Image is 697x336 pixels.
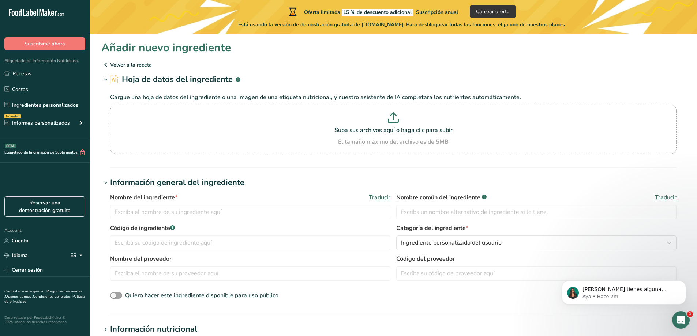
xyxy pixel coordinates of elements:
[4,119,70,127] div: Informes personalizados
[4,289,45,294] a: Contratar a un experto .
[4,294,85,304] a: Política de privacidad
[401,238,502,247] span: Ingrediente personalizado del usuario
[396,266,677,281] input: Escriba su código de proveedor aquí
[110,235,390,250] input: Escriba su código de ingrediente aquí
[33,294,72,299] a: Condiciones generales .
[369,193,390,202] span: Traducir
[396,235,677,250] button: Ingrediente personalizado del usuario
[396,193,487,202] span: Nombre común del ingrediente
[112,137,675,146] div: El tamaño máximo del archivo es de 5MB
[110,93,677,102] p: Cargue una hoja de datos del ingrediente o una imagen de una etiqueta nutricional, y nuestro asis...
[4,37,85,50] button: Suscribirse ahora
[551,265,697,316] iframe: Intercom notifications mensaje
[476,8,510,15] span: Canjear oferta
[112,126,675,135] p: Suba sus archivos aquí o haga clic para subir
[110,205,390,219] input: Escriba el nombre de su ingrediente aquí
[687,311,693,317] span: 1
[101,39,231,56] h1: Añadir nuevo ingrediente
[110,254,390,263] label: Nombre del proveedor
[4,114,21,118] div: Novedad
[238,21,565,29] span: Está usando la versión de demostración gratuita de [DOMAIN_NAME]. Para desbloquear todas las func...
[470,5,516,18] button: Canjear oferta
[5,144,16,148] div: BETA
[396,224,677,233] label: Categoría del ingrediente
[110,323,197,335] div: Información nutricional
[342,9,413,16] span: 15 % de descuento adicional
[672,311,690,329] iframe: Intercom live chat
[396,254,677,263] label: Código del proveedor
[110,266,390,281] input: Escriba el nombre de su proveedor aquí
[110,73,240,86] h2: Hoja de datos del ingrediente
[125,291,278,299] span: Quiero hacer este ingrediente disponible para uso público
[4,249,28,262] a: Idioma
[110,193,177,202] span: Nombre del ingrediente
[5,294,33,299] a: Quiénes somos .
[110,224,390,233] label: Código de ingrediente
[416,9,458,16] span: Suscripción anual
[396,205,677,219] input: Escriba un nombre alternativo de ingrediente si lo tiene.
[110,177,244,189] div: Información general del ingrediente
[70,251,85,260] div: ES
[4,289,82,299] a: Preguntas frecuentes .
[287,7,458,16] div: Oferta limitada
[101,60,685,69] p: Volver a la receta
[4,316,85,324] div: Desarrollado por FoodLabelMaker © 2025 Todos los derechos reservados
[4,196,85,217] a: Reservar una demostración gratuita
[549,21,565,28] span: planes
[655,193,677,202] span: Traducir
[25,40,65,48] span: Suscribirse ahora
